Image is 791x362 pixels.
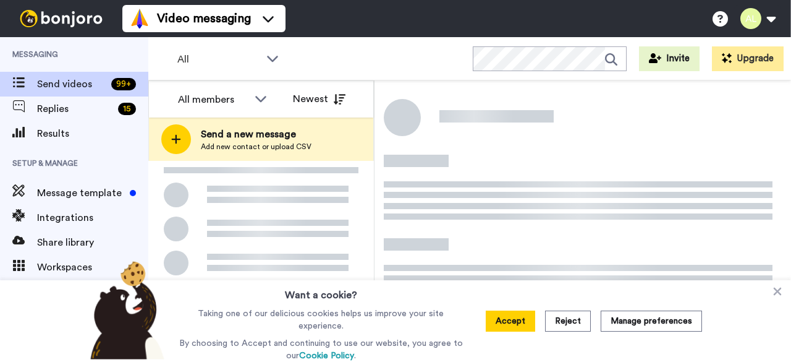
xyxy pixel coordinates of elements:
div: 15 [118,103,136,115]
img: bj-logo-header-white.svg [15,10,108,27]
span: Workspaces [37,260,148,275]
img: vm-color.svg [130,9,150,28]
h3: Want a cookie? [285,280,357,303]
button: Reject [545,311,591,332]
p: By choosing to Accept and continuing to use our website, you agree to our . [176,337,466,362]
button: Manage preferences [601,311,702,332]
span: Share library [37,235,148,250]
span: Results [37,126,148,141]
span: Replies [37,101,113,116]
img: bear-with-cookie.png [79,261,171,360]
a: Cookie Policy [299,351,354,360]
span: Video messaging [157,10,251,27]
span: Integrations [37,210,148,225]
span: Send a new message [201,127,311,142]
span: Send videos [37,77,106,92]
button: Upgrade [712,46,784,71]
div: All members [178,92,248,107]
button: Newest [284,87,355,111]
span: Add new contact or upload CSV [201,142,311,152]
button: Accept [486,311,535,332]
span: Message template [37,186,125,200]
div: 99 + [111,78,136,90]
button: Invite [639,46,700,71]
span: All [177,52,260,67]
p: Taking one of our delicious cookies helps us improve your site experience. [176,308,466,332]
